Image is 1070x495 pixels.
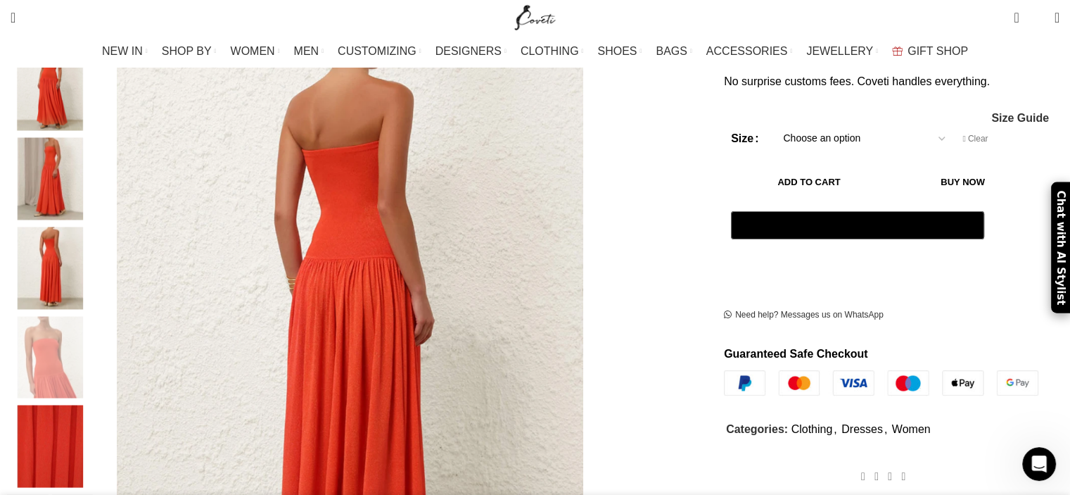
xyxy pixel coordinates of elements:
[656,37,692,65] a: BAGS
[806,44,873,58] span: JEWELLERY
[706,44,788,58] span: ACCESSORIES
[806,37,878,65] a: JEWELLERY
[731,211,984,239] button: Pay with GPay
[892,423,931,435] a: Women
[7,49,93,131] img: Zimmermann dresses
[7,227,93,309] img: Zimmermann dresses
[724,73,1059,92] p: No surprise customs fees. Coveti handles everything.
[892,46,903,56] img: GiftBag
[521,37,584,65] a: CLOTHING
[162,37,217,65] a: SHOP BY
[294,44,319,58] span: MEN
[892,37,968,65] a: GIFT SHOP
[338,37,421,65] a: CUSTOMIZING
[724,311,884,322] a: Need help? Messages us on WhatsApp
[856,467,870,487] a: Facebook social link
[894,168,1031,197] button: Buy now
[4,4,23,32] a: Search
[435,44,502,58] span: DESIGNERS
[231,44,275,58] span: WOMEN
[7,138,93,220] img: Zimmermann dress
[706,37,793,65] a: ACCESSORIES
[884,420,887,439] span: ,
[4,37,1066,65] div: Main navigation
[726,423,788,435] span: Categories:
[897,467,910,487] a: WhatsApp social link
[1015,7,1026,18] span: 0
[7,49,93,138] div: 2 / 6
[841,423,883,435] a: Dresses
[656,44,687,58] span: BAGS
[521,44,579,58] span: CLOTHING
[597,37,642,65] a: SHOES
[731,168,887,197] button: Add to cart
[231,37,280,65] a: WOMEN
[991,113,1049,124] span: Size Guide
[7,138,93,227] div: 3 / 6
[991,113,1049,124] a: Size Guide
[731,130,758,148] label: Size
[7,406,93,495] div: 6 / 6
[102,44,143,58] span: NEW IN
[102,37,148,65] a: NEW IN
[1007,4,1026,32] a: 0
[7,406,93,488] img: Zimmermann clothing
[884,467,897,487] a: Pinterest social link
[1033,14,1043,25] span: 0
[791,423,832,435] a: Clothing
[1022,447,1056,481] iframe: Intercom live chat
[1030,4,1044,32] div: My Wishlist
[724,370,1038,396] img: guaranteed-safe-checkout-bordered.j
[7,316,93,399] img: Zimmermann dress
[597,44,637,58] span: SHOES
[511,11,559,23] a: Site logo
[435,37,507,65] a: DESIGNERS
[834,420,836,439] span: ,
[338,44,416,58] span: CUSTOMIZING
[162,44,212,58] span: SHOP BY
[962,133,988,145] a: Clear options
[907,44,968,58] span: GIFT SHOP
[294,37,324,65] a: MEN
[724,349,868,361] strong: Guaranteed Safe Checkout
[7,227,93,316] div: 4 / 6
[870,467,883,487] a: X social link
[728,247,987,281] iframe: Secure express checkout frame
[7,316,93,406] div: 5 / 6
